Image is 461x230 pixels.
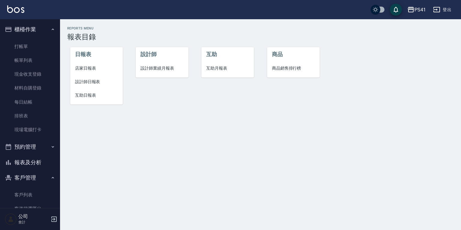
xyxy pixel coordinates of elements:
[70,62,123,75] a: 店家日報表
[70,75,123,89] a: 設計師日報表
[2,202,58,216] a: 客資篩選匯出
[7,5,24,13] img: Logo
[2,170,58,186] button: 客戶管理
[272,65,315,71] span: 商品銷售排行榜
[267,62,320,75] a: 商品銷售排行榜
[2,22,58,37] button: 櫃檯作業
[2,95,58,109] a: 每日結帳
[75,92,118,98] span: 互助日報表
[431,4,454,15] button: 登出
[136,47,188,62] li: 設計師
[67,26,454,30] h2: Reports Menu
[2,81,58,95] a: 材料自購登錄
[201,47,254,62] li: 互助
[414,6,426,14] div: PS41
[201,62,254,75] a: 互助月報表
[70,89,123,102] a: 互助日報表
[390,4,402,16] button: save
[2,109,58,123] a: 排班表
[18,219,49,225] p: 會計
[267,47,320,62] li: 商品
[75,65,118,71] span: 店家日報表
[18,213,49,219] h5: 公司
[70,47,123,62] li: 日報表
[75,79,118,85] span: 設計師日報表
[2,155,58,170] button: 報表及分析
[67,33,454,41] h3: 報表目錄
[2,139,58,155] button: 預約管理
[5,213,17,225] img: Person
[2,188,58,202] a: 客戶列表
[2,123,58,137] a: 現場電腦打卡
[2,67,58,81] a: 現金收支登錄
[2,40,58,53] a: 打帳單
[136,62,188,75] a: 設計師業績月報表
[405,4,428,16] button: PS41
[140,65,183,71] span: 設計師業績月報表
[2,53,58,67] a: 帳單列表
[206,65,249,71] span: 互助月報表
